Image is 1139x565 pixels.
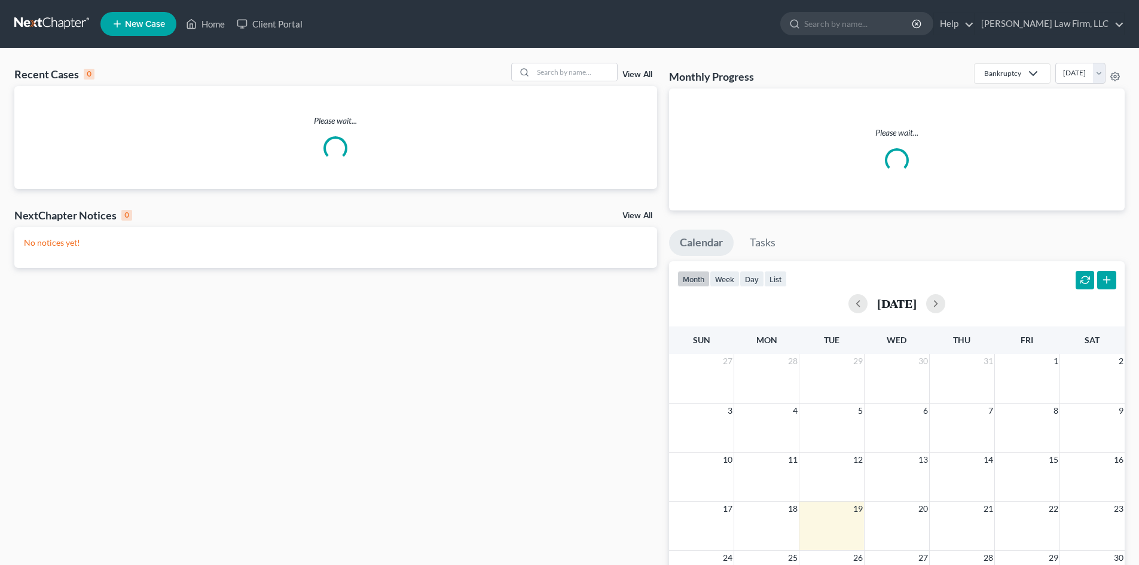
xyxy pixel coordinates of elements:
[917,502,929,516] span: 20
[877,297,917,310] h2: [DATE]
[180,13,231,35] a: Home
[722,453,734,467] span: 10
[764,271,787,287] button: list
[982,354,994,368] span: 31
[669,230,734,256] a: Calendar
[84,69,94,80] div: 0
[14,115,657,127] p: Please wait...
[533,63,617,81] input: Search by name...
[824,335,839,345] span: Tue
[739,230,786,256] a: Tasks
[669,69,754,84] h3: Monthly Progress
[1048,453,1059,467] span: 15
[922,404,929,418] span: 6
[1048,502,1059,516] span: 22
[917,453,929,467] span: 13
[740,271,764,287] button: day
[1048,551,1059,565] span: 29
[982,502,994,516] span: 21
[1052,354,1059,368] span: 1
[917,354,929,368] span: 30
[917,551,929,565] span: 27
[121,210,132,221] div: 0
[231,13,309,35] a: Client Portal
[756,335,777,345] span: Mon
[792,404,799,418] span: 4
[852,453,864,467] span: 12
[1113,453,1125,467] span: 16
[787,551,799,565] span: 25
[677,271,710,287] button: month
[1117,354,1125,368] span: 2
[787,502,799,516] span: 18
[975,13,1124,35] a: [PERSON_NAME] Law Firm, LLC
[934,13,974,35] a: Help
[1113,502,1125,516] span: 23
[622,71,652,79] a: View All
[14,67,94,81] div: Recent Cases
[984,68,1021,78] div: Bankruptcy
[722,502,734,516] span: 17
[14,208,132,222] div: NextChapter Notices
[1085,335,1100,345] span: Sat
[679,127,1115,139] p: Please wait...
[1113,551,1125,565] span: 30
[622,212,652,220] a: View All
[852,502,864,516] span: 19
[24,237,648,249] p: No notices yet!
[787,354,799,368] span: 28
[1052,404,1059,418] span: 8
[982,453,994,467] span: 14
[852,551,864,565] span: 26
[804,13,914,35] input: Search by name...
[787,453,799,467] span: 11
[857,404,864,418] span: 5
[693,335,710,345] span: Sun
[887,335,906,345] span: Wed
[125,20,165,29] span: New Case
[726,404,734,418] span: 3
[953,335,970,345] span: Thu
[982,551,994,565] span: 28
[987,404,994,418] span: 7
[1021,335,1033,345] span: Fri
[710,271,740,287] button: week
[722,354,734,368] span: 27
[722,551,734,565] span: 24
[852,354,864,368] span: 29
[1117,404,1125,418] span: 9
